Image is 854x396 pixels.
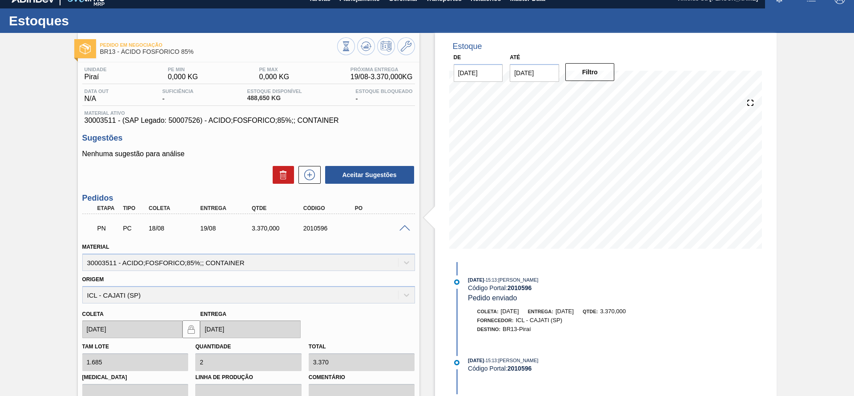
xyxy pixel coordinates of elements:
div: Entrega [198,205,256,211]
input: dd/mm/yyyy [200,320,301,338]
input: dd/mm/yyyy [82,320,183,338]
button: locked [182,320,200,338]
span: [DATE] [468,277,484,283]
button: Ir ao Master Data / Geral [397,37,415,55]
span: Coleta: [477,309,499,314]
div: 18/08/2025 [146,225,204,232]
span: Pedido em Negociação [100,42,337,48]
div: Código Portal: [468,284,679,291]
span: 3.370,000 [600,308,626,315]
label: Quantidade [195,343,231,350]
label: [MEDICAL_DATA] [82,371,189,384]
span: Próxima Entrega [350,67,413,72]
span: PE MAX [259,67,290,72]
span: [DATE] [468,358,484,363]
div: 2010596 [301,225,359,232]
div: Nova sugestão [294,166,321,184]
span: Suficiência [162,89,193,94]
div: Tipo [121,205,147,211]
span: Estoque Disponível [247,89,302,94]
span: - 15:13 [484,358,497,363]
div: Código Portal: [468,365,679,372]
span: PE MIN [168,67,198,72]
label: Material [82,244,109,250]
span: : [PERSON_NAME] [497,358,539,363]
div: Etapa [95,205,122,211]
div: PO [353,205,411,211]
span: Material ativo [85,110,413,116]
span: Entrega: [528,309,553,314]
label: Tam lote [82,343,109,350]
span: 30003511 - (SAP Legado: 50007526) - ACIDO;FOSFORICO;85%;; CONTAINER [85,117,413,125]
h3: Pedidos [82,194,415,203]
label: De [454,54,461,61]
button: Filtro [565,63,615,81]
input: dd/mm/yyyy [454,64,503,82]
div: Código [301,205,359,211]
div: 3.370,000 [250,225,307,232]
span: 19/08 - 3.370,000 KG [350,73,413,81]
label: Coleta [82,311,104,317]
span: Piraí [85,73,107,81]
span: : [PERSON_NAME] [497,277,539,283]
div: - [160,89,196,103]
span: BR13-Piraí [503,326,531,332]
label: Total [309,343,326,350]
label: Até [510,54,520,61]
span: 488,650 KG [247,95,302,101]
span: Estoque Bloqueado [355,89,412,94]
img: locked [186,324,197,335]
button: Aceitar Sugestões [325,166,414,184]
span: [DATE] [501,308,519,315]
div: Pedido de Compra [121,225,147,232]
img: atual [454,360,459,365]
img: atual [454,279,459,285]
div: 19/08/2025 [198,225,256,232]
button: Programar Estoque [377,37,395,55]
span: ICL - CAJATI (SP) [516,317,562,323]
span: Qtde: [583,309,598,314]
label: Linha de Produção [195,371,302,384]
strong: 2010596 [508,365,532,372]
input: dd/mm/yyyy [510,64,559,82]
div: Coleta [146,205,204,211]
h3: Sugestões [82,133,415,143]
div: Pedido em Negociação [95,218,122,238]
h1: Estoques [9,16,167,26]
span: Pedido enviado [468,294,517,302]
div: Qtde [250,205,307,211]
span: Destino: [477,327,501,332]
div: - [353,89,415,103]
div: Aceitar Sugestões [321,165,415,185]
div: N/A [82,89,111,103]
div: Excluir Sugestões [268,166,294,184]
span: BR13 - ÁCIDO FOSFÓRICO 85% [100,48,337,55]
span: - 15:13 [484,278,497,283]
span: Fornecedor: [477,318,514,323]
p: Nenhuma sugestão para análise [82,150,415,158]
button: Visão Geral dos Estoques [337,37,355,55]
img: Ícone [80,43,91,54]
span: Data out [85,89,109,94]
strong: 2010596 [508,284,532,291]
button: Atualizar Gráfico [357,37,375,55]
div: Estoque [453,42,482,51]
span: 0,000 KG [259,73,290,81]
span: [DATE] [556,308,574,315]
label: Entrega [200,311,226,317]
span: 0,000 KG [168,73,198,81]
span: Unidade [85,67,107,72]
label: Comentário [309,371,415,384]
p: PN [97,225,120,232]
label: Origem [82,276,104,283]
